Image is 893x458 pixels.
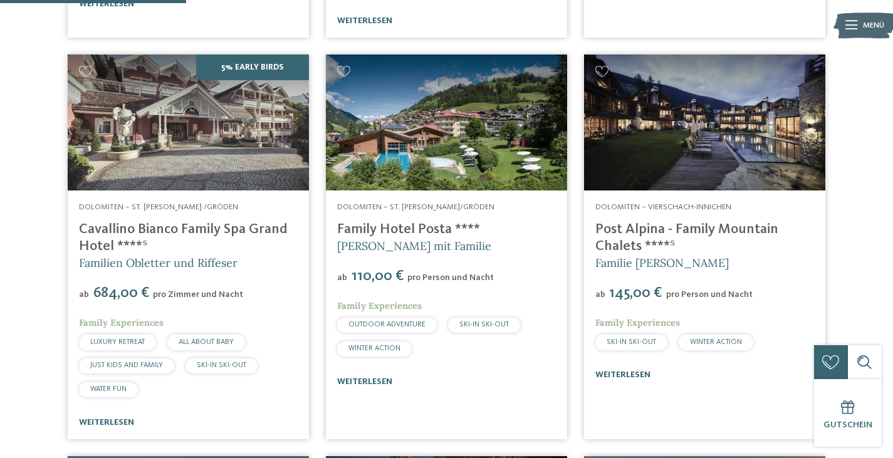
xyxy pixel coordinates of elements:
a: Familienhotels gesucht? Hier findet ihr die besten! [584,55,825,190]
a: weiterlesen [595,370,650,379]
a: Cavallino Bianco Family Spa Grand Hotel ****ˢ [79,222,288,253]
span: SKI-IN SKI-OUT [459,321,509,328]
a: Familienhotels gesucht? Hier findet ihr die besten! [68,55,309,190]
span: pro Person und Nacht [666,290,753,299]
span: 110,00 € [348,269,406,284]
a: weiterlesen [337,16,392,25]
span: SKI-IN SKI-OUT [607,338,656,346]
span: Family Experiences [595,317,680,328]
span: ab [79,290,89,299]
a: Post Alpina - Family Mountain Chalets ****ˢ [595,222,778,253]
span: pro Person und Nacht [407,273,494,282]
span: ab [337,273,347,282]
img: Familienhotels gesucht? Hier findet ihr die besten! [326,55,567,190]
span: ab [595,290,605,299]
span: Gutschein [823,420,872,429]
span: Dolomiten – St. [PERSON_NAME] /Gröden [79,203,238,211]
span: Family Experiences [79,317,164,328]
span: Family Experiences [337,300,422,311]
span: JUST KIDS AND FAMILY [90,362,163,369]
span: [PERSON_NAME] mit Familie [337,239,491,253]
span: ALL ABOUT BABY [179,338,234,346]
span: 684,00 € [90,286,152,301]
a: weiterlesen [79,418,134,427]
span: Familie [PERSON_NAME] [595,256,729,270]
span: pro Zimmer und Nacht [153,290,243,299]
a: weiterlesen [337,377,392,386]
span: Dolomiten – Vierschach-Innichen [595,203,731,211]
img: Family Spa Grand Hotel Cavallino Bianco ****ˢ [68,55,309,190]
span: Dolomiten – St. [PERSON_NAME]/Gröden [337,203,494,211]
img: Post Alpina - Family Mountain Chalets ****ˢ [584,55,825,190]
span: SKI-IN SKI-OUT [197,362,246,369]
span: OUTDOOR ADVENTURE [348,321,426,328]
span: LUXURY RETREAT [90,338,145,346]
span: WATER FUN [90,385,127,393]
a: Family Hotel Posta **** [337,222,480,236]
span: Familien Obletter und Riffeser [79,256,238,270]
span: WINTER ACTION [690,338,742,346]
a: Gutschein [814,379,882,447]
span: 145,00 € [607,286,665,301]
span: WINTER ACTION [348,345,400,352]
